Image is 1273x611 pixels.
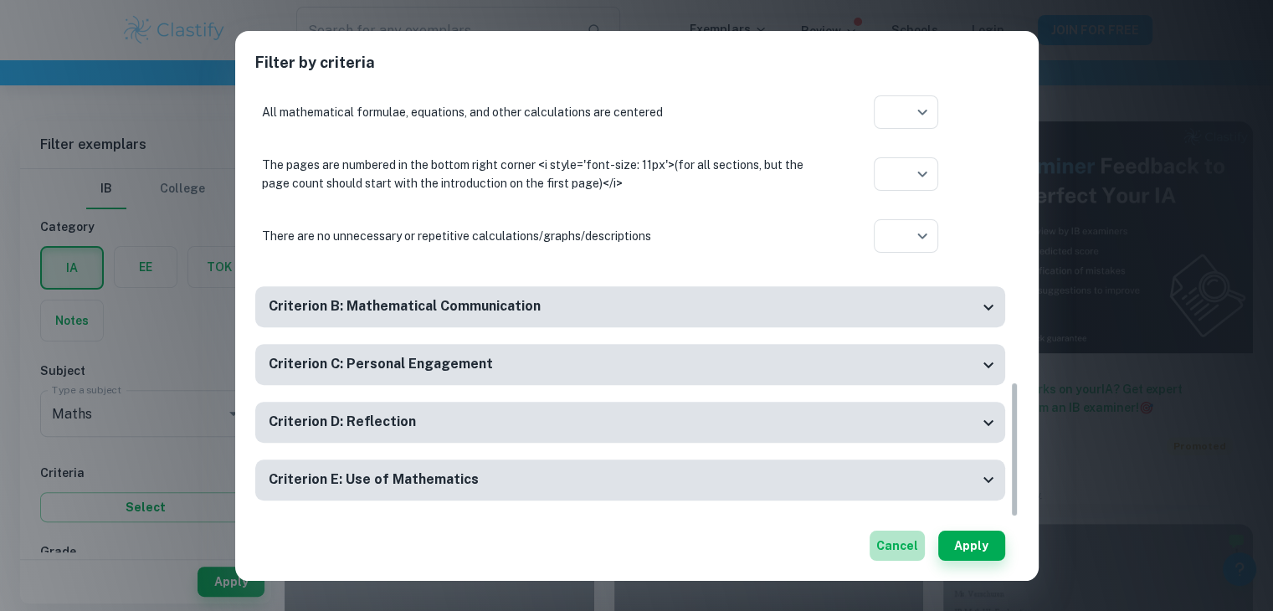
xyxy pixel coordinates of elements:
h6: Criterion E: Use of Mathematics [269,470,479,490]
p: The pages are numbered in the bottom right corner <i style='font-size: 11px'>(for all sections, b... [262,156,814,193]
div: Criterion B: Mathematical Communication [255,286,1005,327]
button: Cancel [870,531,925,561]
p: There are no unnecessary or repetitive calculations/graphs/descriptions [262,227,814,245]
h6: Criterion D: Reflection [269,412,416,433]
div: Criterion E: Use of Mathematics [255,460,1005,501]
button: Apply [938,531,1005,561]
div: Criterion D: Reflection [255,402,1005,443]
h6: Criterion C: Personal Engagement [269,354,493,375]
h2: Filter by criteria [255,51,1019,88]
h6: Criterion B: Mathematical Communication [269,296,541,317]
div: Criterion C: Personal Engagement [255,344,1005,385]
p: All mathematical formulae, equations, and other calculations are centered [262,103,814,121]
